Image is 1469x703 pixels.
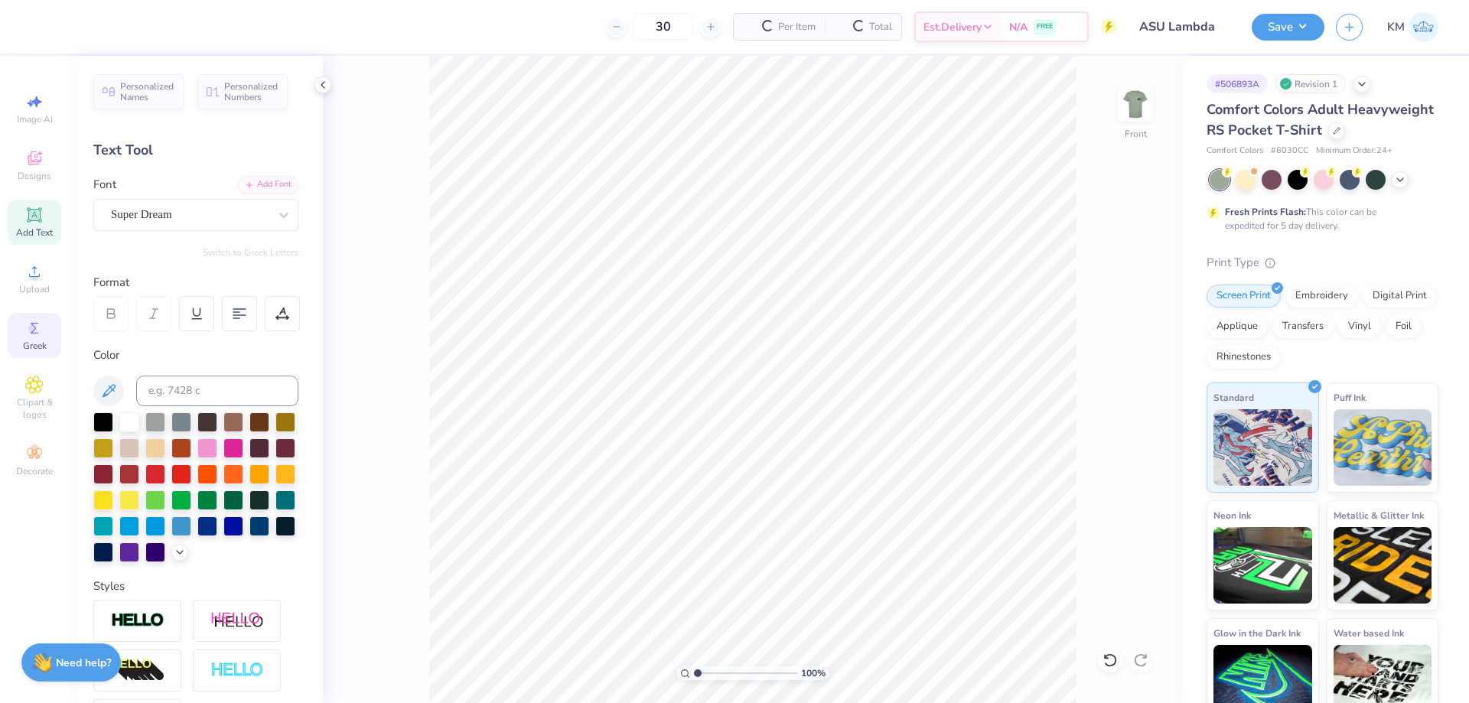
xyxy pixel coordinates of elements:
div: Digital Print [1363,285,1437,308]
span: Clipart & logos [8,396,61,421]
span: KM [1387,18,1405,36]
div: Print Type [1207,254,1438,272]
span: Decorate [16,465,53,477]
img: Standard [1213,409,1312,486]
span: Comfort Colors Adult Heavyweight RS Pocket T-Shirt [1207,100,1434,139]
img: Karl Michael Narciza [1409,12,1438,42]
div: Text Tool [93,140,298,161]
span: Glow in the Dark Ink [1213,625,1301,641]
label: Font [93,176,116,194]
span: Per Item [778,19,816,35]
div: # 506893A [1207,74,1268,93]
span: Metallic & Glitter Ink [1334,507,1424,523]
span: N/A [1009,19,1028,35]
div: Screen Print [1207,285,1281,308]
div: Add Font [238,176,298,194]
div: Embroidery [1285,285,1358,308]
img: Neon Ink [1213,527,1312,604]
img: Shadow [210,611,264,630]
span: 100 % [801,666,826,680]
div: This color can be expedited for 5 day delivery. [1225,205,1413,233]
img: Metallic & Glitter Ink [1334,527,1432,604]
div: Front [1125,127,1147,141]
span: Est. Delivery [923,19,982,35]
img: Front [1120,89,1151,119]
div: Styles [93,578,298,595]
span: Minimum Order: 24 + [1316,145,1392,158]
span: Designs [18,170,51,182]
img: 3d Illusion [111,659,164,683]
span: Greek [23,340,47,352]
span: Standard [1213,389,1254,405]
span: Neon Ink [1213,507,1251,523]
strong: Fresh Prints Flash: [1225,206,1306,218]
span: Water based Ink [1334,625,1404,641]
img: Stroke [111,612,164,630]
div: Transfers [1272,315,1334,338]
div: Vinyl [1338,315,1381,338]
div: Rhinestones [1207,346,1281,369]
span: Puff Ink [1334,389,1366,405]
div: Applique [1207,315,1268,338]
span: Add Text [16,226,53,239]
span: Image AI [17,113,53,125]
span: Total [869,19,892,35]
div: Format [93,274,300,291]
input: Untitled Design [1128,11,1240,42]
div: Foil [1386,315,1422,338]
input: – – [634,13,693,41]
span: Personalized Names [120,81,174,103]
img: Puff Ink [1334,409,1432,486]
div: Revision 1 [1275,74,1346,93]
span: Comfort Colors [1207,145,1263,158]
span: Personalized Numbers [224,81,278,103]
span: Upload [19,283,50,295]
div: Color [93,347,298,364]
a: KM [1387,12,1438,42]
button: Switch to Greek Letters [203,246,298,259]
img: Negative Space [210,662,264,679]
input: e.g. 7428 c [136,376,298,406]
span: FREE [1037,21,1053,32]
span: # 6030CC [1271,145,1308,158]
strong: Need help? [56,656,111,670]
button: Save [1252,14,1324,41]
